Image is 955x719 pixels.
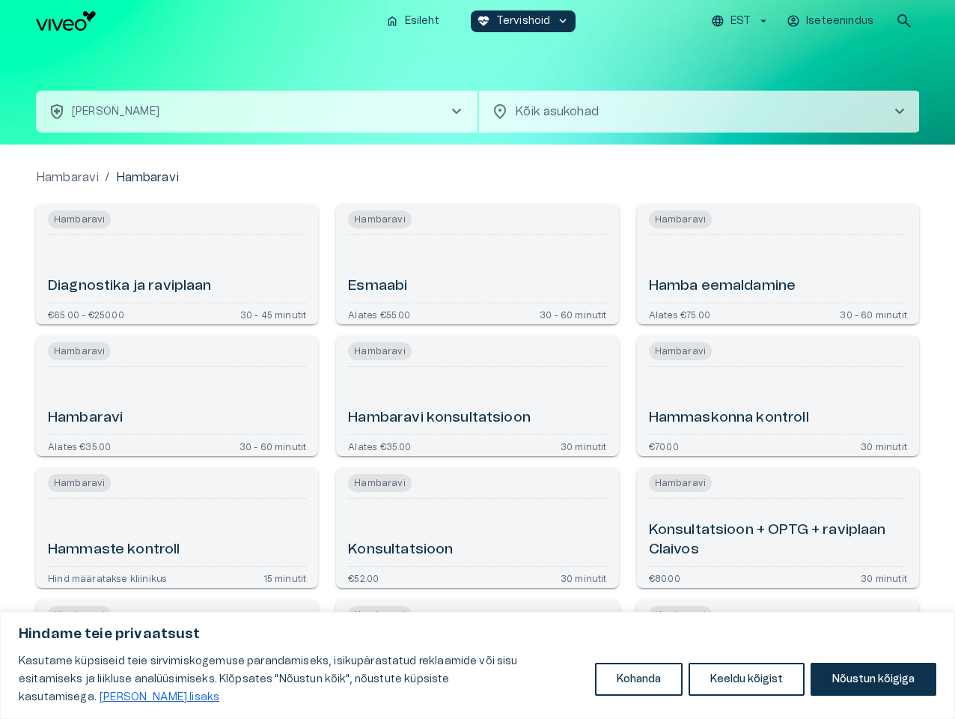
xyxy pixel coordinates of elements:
[36,91,478,133] button: health_and_safety[PERSON_NAME]chevron_right
[19,652,584,706] p: Kasutame küpsiseid teie sirvimiskogemuse parandamiseks, isikupärastatud reklaamide või sisu esita...
[105,169,109,186] p: /
[561,441,607,450] p: 30 minutit
[730,13,751,29] p: EST
[19,625,936,643] p: Hindame teie privaatsust
[477,14,490,28] span: ecg_heart
[637,204,919,324] a: Open service booking details
[336,468,618,588] a: Open service booking details
[48,606,111,624] span: Hambaravi
[891,103,909,121] span: chevron_right
[649,309,710,318] p: Alates €75.00
[48,309,124,318] p: €65.00 - €250.00
[784,10,877,32] button: Iseteenindus
[116,169,179,186] p: Hambaravi
[471,10,576,32] button: ecg_heartTervishoidkeyboard_arrow_down
[48,210,111,228] span: Hambaravi
[649,474,712,492] span: Hambaravi
[348,210,411,228] span: Hambaravi
[895,12,913,30] span: search
[36,468,318,588] a: Open service booking details
[649,573,680,582] p: €80.00
[379,10,447,32] button: homeEsileht
[99,691,220,703] a: Loe lisaks
[48,342,111,360] span: Hambaravi
[556,14,570,28] span: keyboard_arrow_down
[448,103,466,121] span: chevron_right
[861,441,907,450] p: 30 minutit
[240,309,307,318] p: 30 - 45 minutit
[540,309,607,318] p: 30 - 60 minutit
[709,10,772,32] button: EST
[649,521,907,560] h6: Konsultatsioon + OPTG + raviplaan Claivos
[48,573,167,582] p: Hind määratakse kliinikus
[649,276,796,297] h6: Hamba eemaldamine
[348,276,407,297] h6: Esmaabi
[348,441,411,450] p: Alates €35.00
[861,573,907,582] p: 30 minutit
[637,336,919,456] a: Open service booking details
[48,540,180,560] h6: Hammaste kontroll
[515,103,867,121] p: Kõik asukohad
[239,441,307,450] p: 30 - 60 minutit
[840,309,907,318] p: 30 - 60 minutit
[689,663,805,696] button: Keeldu kõigist
[348,408,531,428] h6: Hambaravi konsultatsioon
[48,441,111,450] p: Alates €35.00
[336,204,618,324] a: Open service booking details
[649,342,712,360] span: Hambaravi
[348,342,411,360] span: Hambaravi
[348,309,410,318] p: Alates €55.00
[405,13,439,29] p: Esileht
[637,468,919,588] a: Open service booking details
[561,573,607,582] p: 30 minutit
[889,6,919,36] button: open search modal
[348,573,379,582] p: €52.00
[36,11,96,31] img: Viveo logo
[649,210,712,228] span: Hambaravi
[72,104,159,120] p: [PERSON_NAME]
[649,606,712,624] span: Hambaravi
[48,474,111,492] span: Hambaravi
[36,336,318,456] a: Open service booking details
[48,408,123,428] h6: Hambaravi
[595,663,683,696] button: Kohanda
[348,474,411,492] span: Hambaravi
[36,169,99,186] a: Hambaravi
[811,663,936,696] button: Nõustun kõigiga
[496,13,551,29] p: Tervishoid
[348,540,453,560] h6: Konsultatsioon
[48,276,212,297] h6: Diagnostika ja raviplaan
[806,13,873,29] p: Iseteenindus
[36,204,318,324] a: Open service booking details
[36,11,373,31] a: Navigate to homepage
[76,12,99,24] span: Help
[649,441,679,450] p: €70.00
[348,606,411,624] span: Hambaravi
[649,408,809,428] h6: Hammaskonna kontroll
[48,103,66,121] span: health_and_safety
[336,336,618,456] a: Open service booking details
[385,14,399,28] span: home
[263,573,307,582] p: 15 minutit
[491,103,509,121] span: location_on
